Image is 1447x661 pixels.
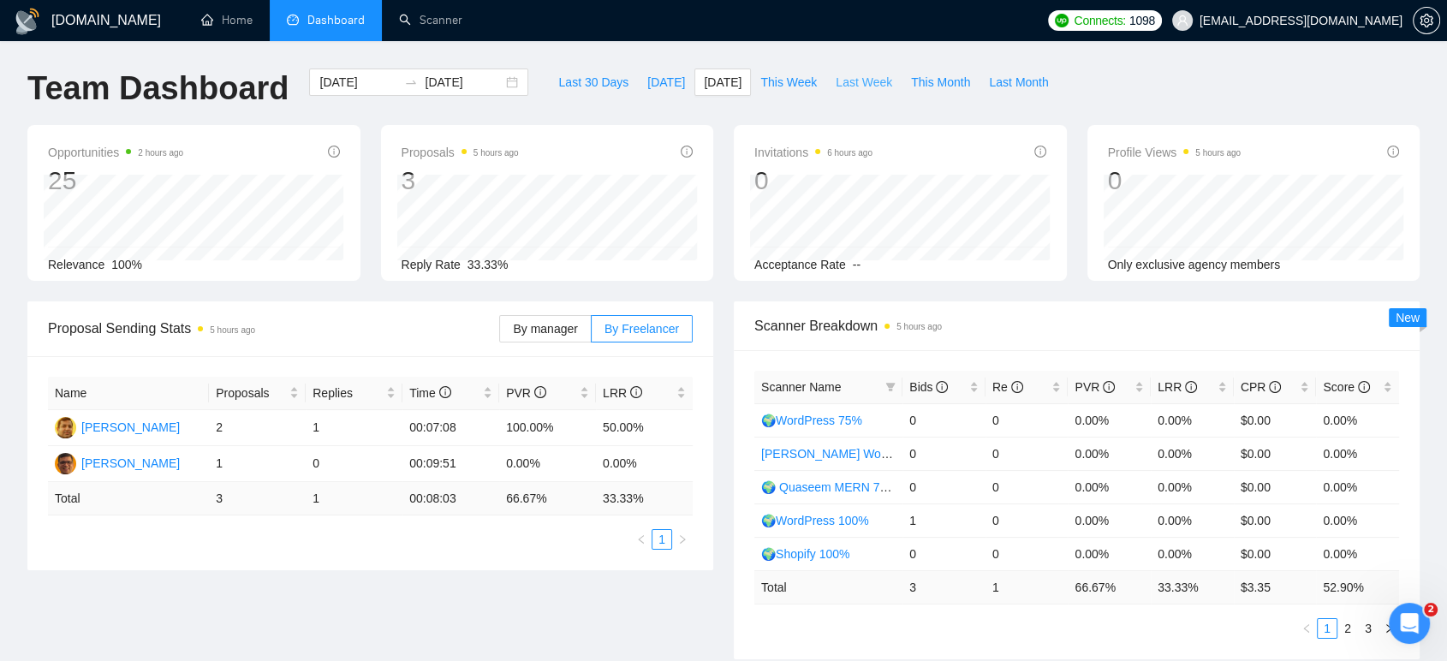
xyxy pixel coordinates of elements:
span: Relevance [48,258,104,271]
button: left [1296,618,1317,639]
li: 1 [652,529,672,550]
span: CPR [1241,380,1281,394]
td: 00:07:08 [402,410,499,446]
td: 0.00% [1151,537,1234,570]
li: Previous Page [631,529,652,550]
span: Scanner Breakdown [754,315,1399,336]
td: 1 [306,482,402,515]
span: swap-right [404,75,418,89]
span: -- [853,258,860,271]
td: 1 [902,503,986,537]
span: left [1301,623,1312,634]
td: 0 [902,470,986,503]
div: 0 [1108,164,1242,197]
span: Acceptance Rate [754,258,846,271]
a: 🌍 Quaseem MERN 75% to 100% [761,480,944,494]
span: [DATE] [647,73,685,92]
time: 5 hours ago [210,325,255,335]
td: 00:08:03 [402,482,499,515]
td: Total [48,482,209,515]
span: Connects: [1074,11,1125,30]
button: [DATE] [638,68,694,96]
time: 2 hours ago [138,148,183,158]
span: info-circle [630,386,642,398]
td: 0.00% [1316,437,1399,470]
span: Proposals [216,384,286,402]
a: 3 [1359,619,1378,638]
a: 1 [652,530,671,549]
time: 6 hours ago [827,148,872,158]
span: Invitations [754,142,872,163]
a: 🌍WordPress 75% [761,414,862,427]
span: Only exclusive agency members [1108,258,1281,271]
button: left [631,529,652,550]
span: Bids [909,380,948,394]
span: right [1384,623,1394,634]
span: setting [1414,14,1439,27]
a: homeHome [201,13,253,27]
time: 5 hours ago [1195,148,1241,158]
td: 52.90 % [1316,570,1399,604]
a: 🌍Shopify 100% [761,547,849,561]
span: Proposals [402,142,519,163]
td: 0 [306,446,402,482]
span: 2 [1424,603,1438,616]
span: 1098 [1129,11,1155,30]
div: 0 [754,164,872,197]
li: Previous Page [1296,618,1317,639]
td: $ 3.35 [1234,570,1317,604]
td: 1 [306,410,402,446]
td: Total [754,570,902,604]
time: 5 hours ago [896,322,942,331]
button: This Week [751,68,826,96]
td: 0 [986,503,1069,537]
span: PVR [506,386,546,400]
button: right [1379,618,1399,639]
span: info-circle [328,146,340,158]
iframe: Intercom live chat [1389,603,1430,644]
span: This Week [760,73,817,92]
span: 100% [111,258,142,271]
img: upwork-logo.png [1055,14,1069,27]
a: 1 [1318,619,1337,638]
li: Next Page [1379,618,1399,639]
span: Last Week [836,73,892,92]
span: right [677,534,688,545]
img: logo [14,8,41,35]
td: 0.00% [1068,503,1151,537]
td: 0 [986,537,1069,570]
span: info-circle [1185,381,1197,393]
span: info-circle [1269,381,1281,393]
td: 2 [209,410,306,446]
td: 0.00% [1151,403,1234,437]
span: Replies [313,384,383,402]
li: 2 [1337,618,1358,639]
td: $0.00 [1234,403,1317,437]
span: filter [882,374,899,400]
img: SA [55,453,76,474]
td: 0.00% [1068,470,1151,503]
span: Profile Views [1108,142,1242,163]
span: left [636,534,646,545]
td: 0 [902,537,986,570]
span: dashboard [287,14,299,26]
td: 33.33 % [1151,570,1234,604]
span: Dashboard [307,13,365,27]
a: 2 [1338,619,1357,638]
button: [DATE] [694,68,751,96]
span: Time [409,386,450,400]
span: Scanner Name [761,380,841,394]
td: 0 [902,403,986,437]
span: Proposal Sending Stats [48,318,499,339]
td: 50.00% [596,410,693,446]
td: 0.00% [596,446,693,482]
span: to [404,75,418,89]
td: 0.00% [1316,470,1399,503]
td: 33.33 % [596,482,693,515]
span: Last 30 Days [558,73,628,92]
div: 25 [48,164,183,197]
td: 0 [986,437,1069,470]
span: 33.33% [467,258,508,271]
span: This Month [911,73,970,92]
td: 100.00% [499,410,596,446]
